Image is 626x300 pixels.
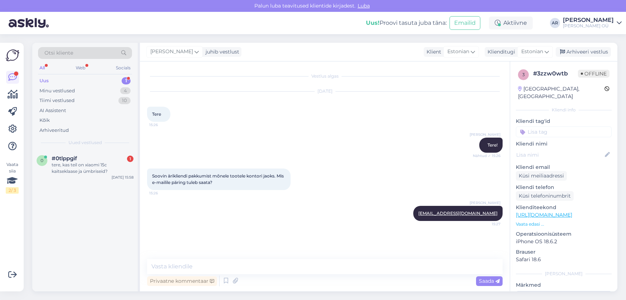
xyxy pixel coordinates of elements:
[366,19,447,27] div: Proovi tasuta juba täna:
[518,85,604,100] div: [GEOGRAPHIC_DATA], [GEOGRAPHIC_DATA]
[74,63,87,73] div: Web
[39,97,75,104] div: Tiimi vestlused
[516,126,612,137] input: Lisa tag
[516,163,612,171] p: Kliendi email
[112,175,133,180] div: [DATE] 15:58
[6,49,19,62] img: Askly Logo
[152,173,285,185] span: Soovin ärikliendi pakkumist mõnele tootele kontori jaoks. Mis e-mailile päring tuleb saata?
[147,276,217,286] div: Privaatne kommentaar
[521,48,543,56] span: Estonian
[516,151,603,159] input: Lisa nimi
[39,77,49,84] div: Uus
[52,162,133,175] div: tere, kas teil on xiaomi 15c kaitseklaase ja ümbriseid?
[41,158,43,163] span: 0
[149,190,176,196] span: 15:26
[38,63,46,73] div: All
[6,161,19,194] div: Vaata siia
[516,140,612,148] p: Kliendi nimi
[533,69,578,78] div: # 3zzw0wtb
[147,88,503,94] div: [DATE]
[485,48,515,56] div: Klienditugi
[150,48,193,56] span: [PERSON_NAME]
[522,72,525,77] span: 3
[550,18,560,28] div: AR
[52,155,77,162] span: #0tlppgif
[556,47,611,57] div: Arhiveeri vestlus
[516,281,612,289] p: Märkmed
[356,3,372,9] span: Luba
[516,117,612,125] p: Kliendi tag'id
[516,204,612,211] p: Klienditeekond
[516,184,612,191] p: Kliendi telefon
[39,127,69,134] div: Arhiveeritud
[470,132,500,137] span: [PERSON_NAME]
[203,48,239,56] div: juhib vestlust
[152,111,161,117] span: Tere
[122,77,131,84] div: 1
[489,17,533,29] div: Aktiivne
[127,156,133,162] div: 1
[366,19,380,26] b: Uus!
[479,278,500,284] span: Saada
[516,256,612,263] p: Safari 18.6
[516,171,567,181] div: Küsi meiliaadressi
[120,87,131,94] div: 4
[450,16,480,30] button: Emailid
[118,97,131,104] div: 10
[44,49,73,57] span: Otsi kliente
[39,87,75,94] div: Minu vestlused
[39,117,50,124] div: Kõik
[516,212,572,218] a: [URL][DOMAIN_NAME]
[563,17,622,29] a: [PERSON_NAME][PERSON_NAME] OÜ
[516,271,612,277] div: [PERSON_NAME]
[488,142,498,148] span: Tere!
[578,70,609,78] span: Offline
[418,211,498,216] a: [EMAIL_ADDRESS][DOMAIN_NAME]
[6,187,19,194] div: 2 / 3
[470,200,500,206] span: [PERSON_NAME]
[516,107,612,113] div: Kliendi info
[516,248,612,256] p: Brauser
[563,17,614,23] div: [PERSON_NAME]
[474,221,500,227] span: 15:27
[516,230,612,238] p: Operatsioonisüsteem
[149,122,176,128] span: 15:26
[516,221,612,227] p: Vaata edasi ...
[39,107,66,114] div: AI Assistent
[516,191,574,201] div: Küsi telefoninumbrit
[473,153,500,158] span: Nähtud ✓ 15:26
[69,139,102,146] span: Uued vestlused
[147,73,503,79] div: Vestlus algas
[447,48,469,56] span: Estonian
[563,23,614,29] div: [PERSON_NAME] OÜ
[516,238,612,245] p: iPhone OS 18.6.2
[424,48,441,56] div: Klient
[114,63,132,73] div: Socials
